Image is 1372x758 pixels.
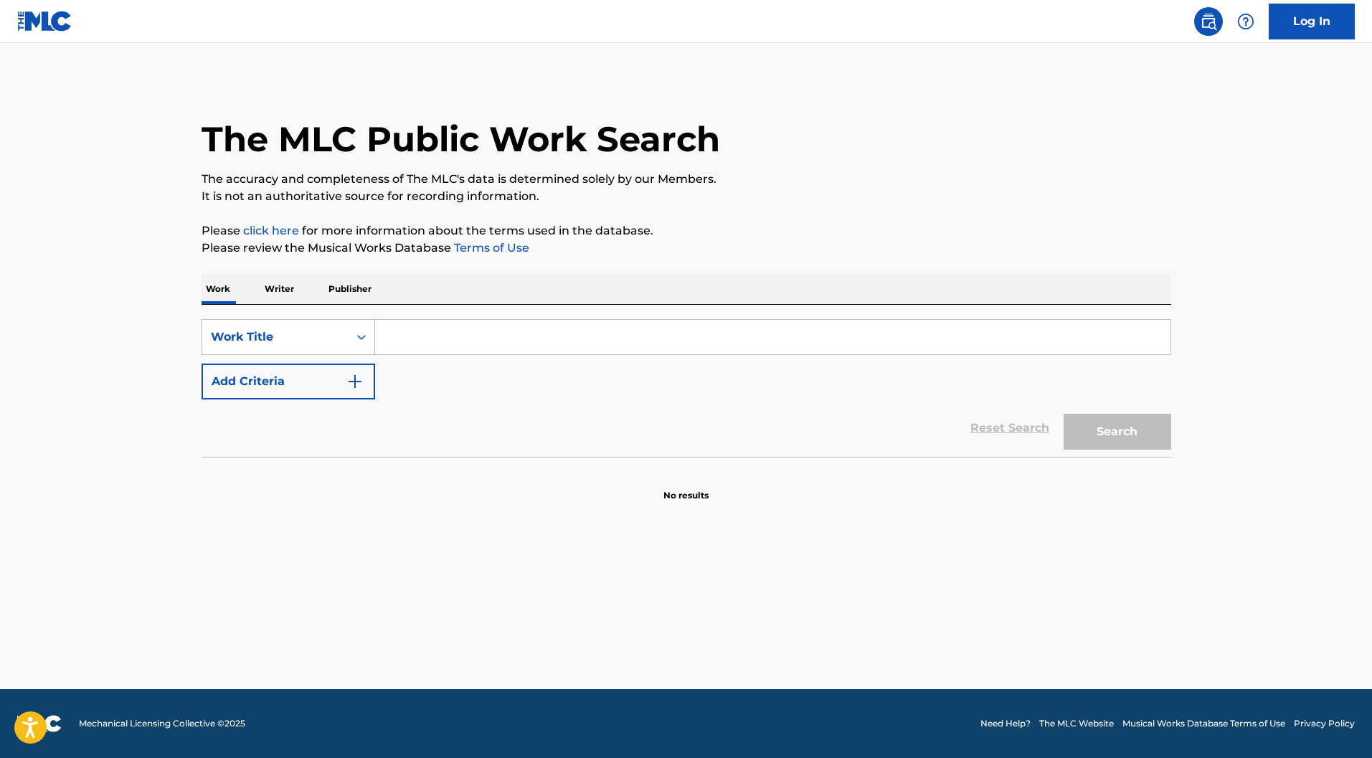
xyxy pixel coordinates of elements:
[1294,717,1355,730] a: Privacy Policy
[17,715,62,732] img: logo
[202,118,720,161] h1: The MLC Public Work Search
[451,241,529,255] a: Terms of Use
[1122,717,1285,730] a: Musical Works Database Terms of Use
[1194,7,1223,36] a: Public Search
[1269,4,1355,39] a: Log In
[1200,13,1217,30] img: search
[260,274,298,304] p: Writer
[17,11,72,32] img: MLC Logo
[980,717,1031,730] a: Need Help?
[1237,13,1254,30] img: help
[202,319,1171,457] form: Search Form
[202,171,1171,188] p: The accuracy and completeness of The MLC's data is determined solely by our Members.
[202,274,235,304] p: Work
[211,328,340,346] div: Work Title
[202,188,1171,205] p: It is not an authoritative source for recording information.
[202,364,375,399] button: Add Criteria
[1039,717,1114,730] a: The MLC Website
[346,373,364,390] img: 9d2ae6d4665cec9f34b9.svg
[243,224,299,237] a: click here
[663,472,709,502] p: No results
[1231,7,1260,36] div: Help
[324,274,376,304] p: Publisher
[79,717,245,730] span: Mechanical Licensing Collective © 2025
[202,240,1171,257] p: Please review the Musical Works Database
[202,222,1171,240] p: Please for more information about the terms used in the database.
